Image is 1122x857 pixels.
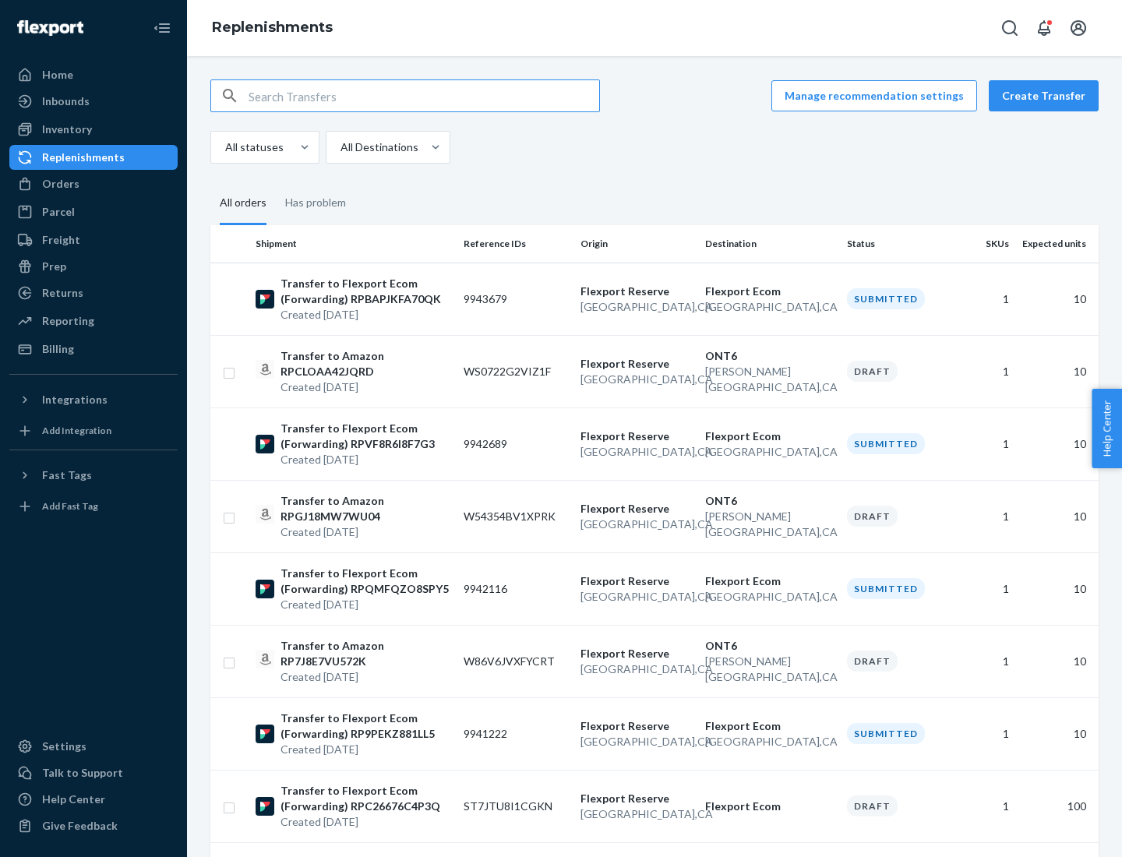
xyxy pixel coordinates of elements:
[340,139,418,155] div: All Destinations
[42,792,105,807] div: Help Center
[42,150,125,165] div: Replenishments
[705,509,834,540] p: [PERSON_NAME][GEOGRAPHIC_DATA] , CA
[771,80,977,111] button: Manage recommendation settings
[847,288,925,309] div: Submitted
[212,19,333,36] a: Replenishments
[42,467,92,483] div: Fast Tags
[580,444,693,460] p: [GEOGRAPHIC_DATA] , CA
[249,80,599,111] input: Search Transfers
[42,392,108,407] div: Integrations
[699,225,841,263] th: Destination
[280,566,451,597] p: Transfer to Flexport Ecom (Forwarding) RPQMFQZO8SPY5
[1028,12,1060,44] button: Open notifications
[580,284,693,299] p: Flexport Reserve
[705,638,834,654] p: ONT6
[705,428,834,444] p: Flexport Ecom
[42,739,86,754] div: Settings
[457,552,574,625] td: 9942116
[9,494,178,519] a: Add Fast Tag
[1015,697,1099,770] td: 10
[705,734,834,749] p: [GEOGRAPHIC_DATA] , CA
[989,80,1099,111] button: Create Transfer
[957,552,1015,625] td: 1
[847,578,925,599] div: Submitted
[957,625,1015,697] td: 1
[42,818,118,834] div: Give Feedback
[1063,12,1094,44] button: Open account menu
[457,480,574,552] td: W54354BV1XPRK
[457,407,574,480] td: 9942689
[146,12,178,44] button: Close Navigation
[42,424,111,437] div: Add Integration
[9,171,178,196] a: Orders
[1015,625,1099,697] td: 10
[280,421,451,452] p: Transfer to Flexport Ecom (Forwarding) RPVF8R6I8F7G3
[9,199,178,224] a: Parcel
[1015,335,1099,407] td: 10
[42,285,83,301] div: Returns
[42,313,94,329] div: Reporting
[1015,225,1099,263] th: Expected units
[847,361,898,382] div: Draft
[957,697,1015,770] td: 1
[957,335,1015,407] td: 1
[847,506,898,527] div: Draft
[17,20,83,36] img: Flexport logo
[9,418,178,443] a: Add Integration
[705,589,834,605] p: [GEOGRAPHIC_DATA] , CA
[42,232,80,248] div: Freight
[580,356,693,372] p: Flexport Reserve
[9,254,178,279] a: Prep
[457,770,574,842] td: ST7JTU8I1CGKN
[280,307,451,323] p: Created [DATE]
[705,493,834,509] p: ONT6
[580,806,693,822] p: [GEOGRAPHIC_DATA] , CA
[847,795,898,816] div: Draft
[847,433,925,454] div: Submitted
[994,12,1025,44] button: Open Search Box
[42,93,90,109] div: Inbounds
[705,364,834,395] p: [PERSON_NAME][GEOGRAPHIC_DATA] , CA
[9,734,178,759] a: Settings
[9,463,178,488] button: Fast Tags
[705,444,834,460] p: [GEOGRAPHIC_DATA] , CA
[280,379,451,395] p: Created [DATE]
[580,573,693,589] p: Flexport Reserve
[705,573,834,589] p: Flexport Ecom
[705,718,834,734] p: Flexport Ecom
[280,638,451,669] p: Transfer to Amazon RP7J8E7VU572K
[957,480,1015,552] td: 1
[1015,407,1099,480] td: 10
[280,711,451,742] p: Transfer to Flexport Ecom (Forwarding) RP9PEKZ881LL5
[249,225,457,263] th: Shipment
[1015,263,1099,335] td: 10
[280,783,451,814] p: Transfer to Flexport Ecom (Forwarding) RPC26676C4P3Q
[847,651,898,672] div: Draft
[9,309,178,333] a: Reporting
[280,276,451,307] p: Transfer to Flexport Ecom (Forwarding) RPBAPJKFA70QK
[580,428,693,444] p: Flexport Reserve
[42,176,79,192] div: Orders
[847,723,925,744] div: Submitted
[42,122,92,137] div: Inventory
[9,813,178,838] button: Give Feedback
[957,225,1015,263] th: SKUs
[9,145,178,170] a: Replenishments
[9,337,178,361] a: Billing
[705,284,834,299] p: Flexport Ecom
[457,335,574,407] td: WS0722G2VIZ1F
[9,89,178,114] a: Inbounds
[457,263,574,335] td: 9943679
[280,348,451,379] p: Transfer to Amazon RPCLOAA42JQRD
[580,718,693,734] p: Flexport Reserve
[705,799,834,814] p: Flexport Ecom
[9,62,178,87] a: Home
[580,299,693,315] p: [GEOGRAPHIC_DATA] , CA
[457,225,574,263] th: Reference IDs
[1015,480,1099,552] td: 10
[280,493,451,524] p: Transfer to Amazon RPGJ18MW7WU04
[280,524,451,540] p: Created [DATE]
[957,407,1015,480] td: 1
[280,597,451,612] p: Created [DATE]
